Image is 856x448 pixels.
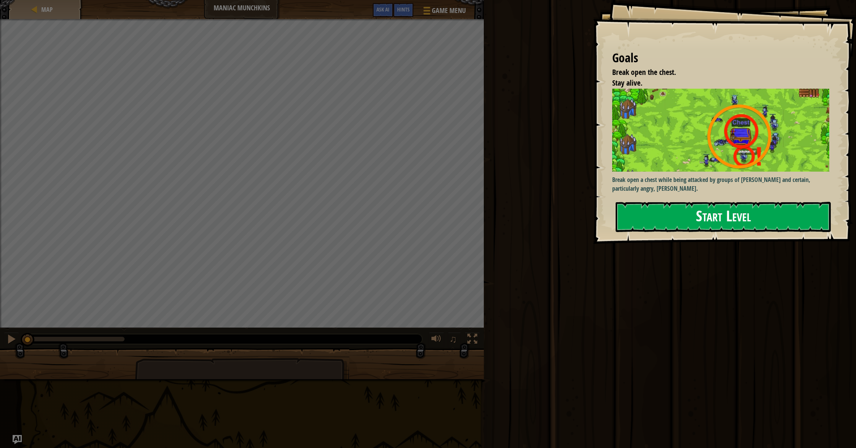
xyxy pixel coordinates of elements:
p: Break open a chest while being attacked by groups of [PERSON_NAME] and certain, particularly angr... [612,175,835,193]
span: Ask AI [376,6,389,13]
span: Stay alive. [612,78,642,88]
span: Break open the chest. [612,67,676,77]
span: Game Menu [432,6,466,16]
button: ⌘ + P: Pause [4,332,19,348]
a: Map [39,5,53,14]
li: Break open the chest. [603,67,827,78]
button: Ask AI [373,3,393,17]
span: Map [41,5,53,14]
button: Adjust volume [429,332,444,348]
button: Toggle fullscreen [465,332,480,348]
button: ♫ [448,332,461,348]
button: Start Level [616,202,831,232]
li: Stay alive. [603,78,827,89]
button: Ask AI [13,435,22,444]
button: Game Menu [417,3,470,21]
span: ♫ [449,333,457,345]
img: Maniac munchkins [612,89,835,172]
div: Goals [612,49,829,67]
span: Hints [397,6,410,13]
